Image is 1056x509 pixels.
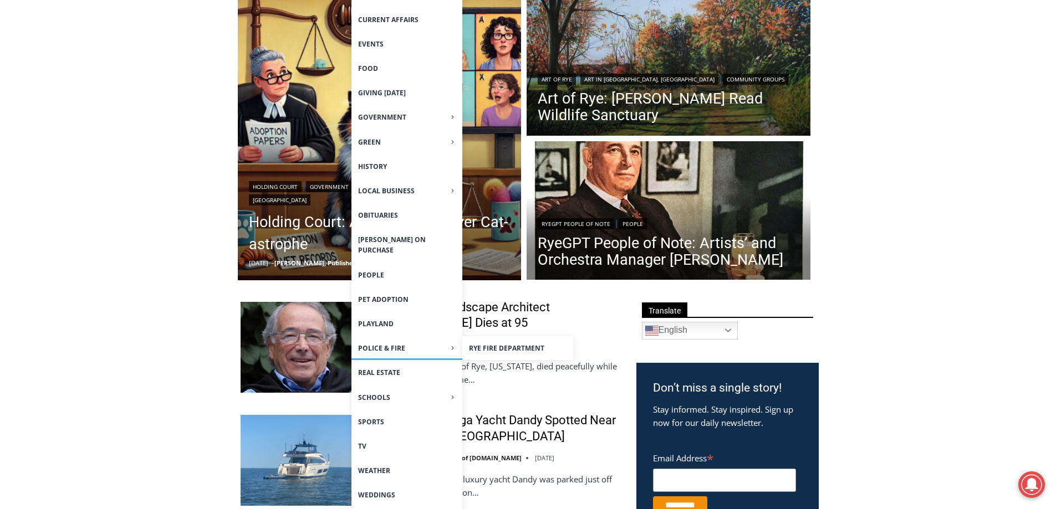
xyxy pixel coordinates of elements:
button: Child menu of Schools [351,385,462,409]
a: Ferretti 850 Mega Yacht Dandy Spotted Near Rye’s Scenic [GEOGRAPHIC_DATA] [379,413,622,444]
a: Food [351,56,462,80]
a: History [351,155,462,178]
a: Art in [GEOGRAPHIC_DATA], [GEOGRAPHIC_DATA] [580,74,718,85]
a: Pet Adoption [351,287,462,311]
a: Weather [351,459,462,482]
button: Child menu of Local Business [351,179,462,203]
a: Community Groups [723,74,788,85]
a: RyeGPT People of Note [538,218,614,229]
a: English [642,322,738,340]
a: Weddings [351,483,462,507]
div: | | | [249,179,511,205]
p: Stay informed. Stay inspired. Sign up now for our daily newsletter. [653,403,802,429]
a: [PERSON_NAME], Publisher of [DOMAIN_NAME] [274,259,417,267]
a: Events [351,32,462,56]
button: Child menu of Green [351,130,462,154]
a: Holding Court [249,181,302,192]
img: (PHOTO: Lord Calvert Whiskey ad, featuring Arthur Judson, 1946. Public Domain.) [527,141,810,283]
a: Sports [351,410,462,434]
p: [PERSON_NAME], 95, of Rye, [US_STATE], died peacefully while napping at his longtime… [379,359,622,386]
a: People [619,218,647,229]
div: | | [538,71,799,85]
p: It sure is. The 85′ foot luxury yacht Dandy was parked just off [GEOGRAPHIC_DATA] on… [379,472,622,499]
img: Ferretti 850 Mega Yacht Dandy Spotted Near Rye’s Scenic Parsonage Point [241,415,362,506]
button: Child menu of Police & Fire [351,336,462,360]
span: Translate [642,302,687,317]
a: Giving [DATE] [351,81,462,105]
button: Child menu of Government [351,105,462,129]
h3: Don’t miss a single story! [653,379,802,397]
a: People [351,263,462,287]
a: TV [351,434,462,458]
a: Rye Fire Department [462,336,573,360]
time: [DATE] [535,454,554,462]
time: [DATE] [249,259,268,267]
img: Renowned Landscape Architect Peter Rolland Dies at 95 [241,302,362,393]
a: Art of Rye: [PERSON_NAME] Read Wildlife Sanctuary [538,90,799,124]
a: Obituaries [351,203,462,227]
label: Email Address [653,447,796,467]
a: Renowned Landscape Architect [PERSON_NAME] Dies at 95 [379,300,622,331]
span: – [271,259,274,267]
img: en [645,324,659,337]
a: [GEOGRAPHIC_DATA] [249,194,310,205]
a: Real Estate [351,361,462,384]
a: Art of Rye [538,74,576,85]
a: Holding Court: Avoiding a Fur Ever Cat-astrophe [249,211,511,255]
a: Playland [351,312,462,336]
div: | [538,216,799,229]
a: RyeGPT People of Note: Artists’ and Orchestra Manager [PERSON_NAME] [538,235,799,268]
a: Government [306,181,353,192]
a: [PERSON_NAME], Publisher of [DOMAIN_NAME] [379,454,522,462]
a: [PERSON_NAME] on Purchase [351,228,462,262]
a: Read More RyeGPT People of Note: Artists’ and Orchestra Manager Arthur Judson [527,141,810,283]
a: Current Affairs [351,8,462,32]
